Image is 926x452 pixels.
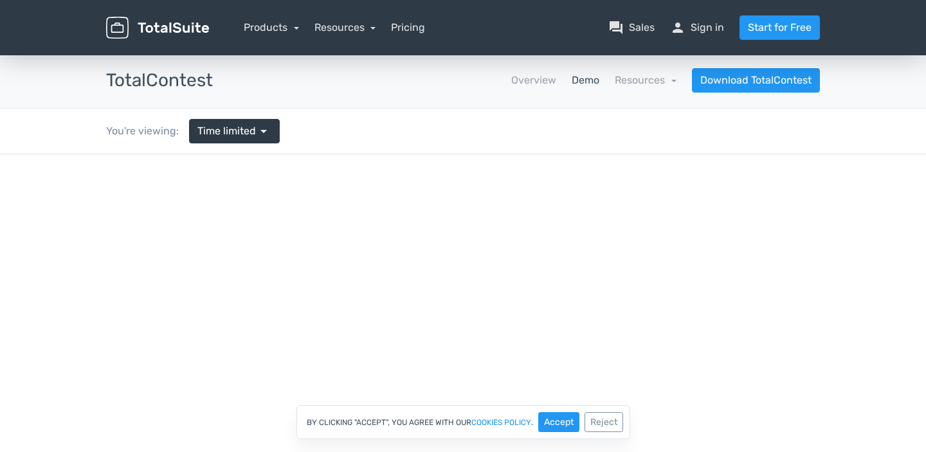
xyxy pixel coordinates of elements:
a: personSign in [670,20,724,35]
a: Start for Free [740,15,820,40]
button: Accept [538,412,579,432]
a: Overview [511,73,556,88]
a: cookies policy [471,419,531,426]
span: arrow_drop_down [256,123,271,139]
h3: TotalContest [106,71,213,91]
a: Demo [572,73,599,88]
a: Download TotalContest [692,68,820,93]
a: Time limited arrow_drop_down [189,119,280,143]
button: Reject [585,412,623,432]
span: question_answer [608,20,624,35]
a: Resources [314,21,376,33]
div: By clicking "Accept", you agree with our . [296,405,630,439]
a: question_answerSales [608,20,655,35]
a: Products [244,21,299,33]
span: Time limited [197,123,256,139]
a: Pricing [391,20,425,35]
a: Resources [615,74,676,86]
div: You're viewing: [106,123,189,139]
img: TotalSuite for WordPress [106,17,209,39]
span: person [670,20,685,35]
